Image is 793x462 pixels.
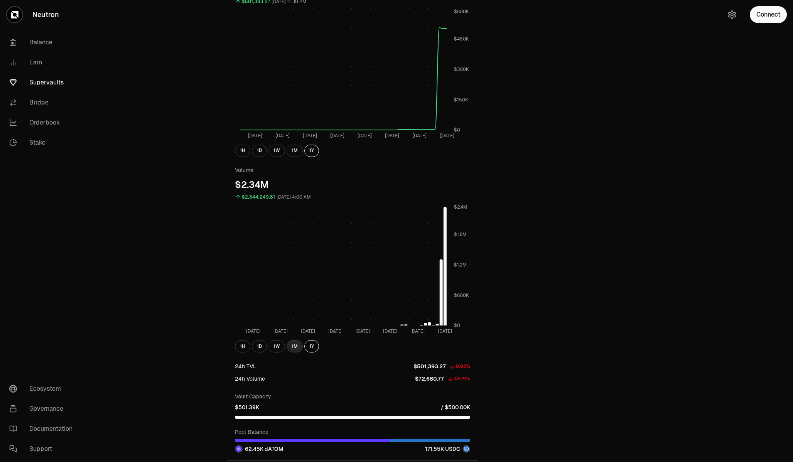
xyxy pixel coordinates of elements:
button: 1H [235,145,250,157]
button: 1M [287,340,303,352]
a: Earn [3,52,83,73]
button: 1W [268,340,285,352]
p: $72,680.77 [415,375,444,383]
a: Support [3,439,83,459]
button: 1H [235,340,250,352]
a: Documentation [3,419,83,439]
img: dATOM Logo [236,446,242,452]
div: 62.45K dATOM [235,445,283,453]
div: 171.55K USDC [425,445,470,453]
tspan: [DATE] [410,328,425,334]
tspan: [DATE] [273,328,288,334]
tspan: $450K [454,36,469,42]
tspan: [DATE] [330,132,344,138]
button: 1M [287,145,303,157]
a: Stake [3,133,83,153]
tspan: [DATE] [440,132,454,138]
tspan: $2.4M [454,204,467,210]
tspan: [DATE] [385,132,399,138]
p: $501.39K [235,403,259,411]
a: Supervaults [3,73,83,93]
p: / $500.00K [441,403,470,411]
p: Volume [235,166,470,174]
p: Vault Capacity [235,393,470,400]
button: 1D [252,145,267,157]
a: Ecosystem [3,379,83,399]
tspan: $150K [454,96,468,103]
tspan: $600K [454,292,469,298]
tspan: [DATE] [438,328,452,334]
tspan: $1.8M [454,231,467,238]
div: 24h TVL [235,363,256,370]
tspan: [DATE] [248,132,262,138]
a: Bridge [3,93,83,113]
div: [DATE] 4:00 AM [277,193,311,202]
tspan: [DATE] [275,132,290,138]
tspan: [DATE] [358,132,372,138]
tspan: [DATE] [303,132,317,138]
tspan: $1.2M [454,262,467,268]
tspan: [DATE] [301,328,315,334]
button: 1D [252,340,267,352]
a: Balance [3,32,83,52]
div: 46.21% [454,374,470,383]
tspan: $600K [454,8,469,15]
button: Connect [750,6,787,23]
tspan: [DATE] [383,328,397,334]
button: 1Y [304,340,319,352]
tspan: $0 [454,127,460,133]
a: Governance [3,399,83,419]
button: 1Y [304,145,319,157]
tspan: $0 [454,322,460,329]
p: Pool Balance [235,428,470,436]
div: 24h Volume [235,375,265,383]
tspan: [DATE] [356,328,370,334]
tspan: [DATE] [246,328,260,334]
div: $2,344,249.81 [242,193,275,202]
p: $501,393.27 [413,363,446,370]
tspan: $300K [454,66,469,73]
tspan: [DATE] [412,132,427,138]
div: 0.93% [456,362,470,371]
img: USDC Logo [463,446,469,452]
tspan: [DATE] [328,328,343,334]
div: $2.34M [235,179,470,191]
a: Orderbook [3,113,83,133]
button: 1W [268,145,285,157]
